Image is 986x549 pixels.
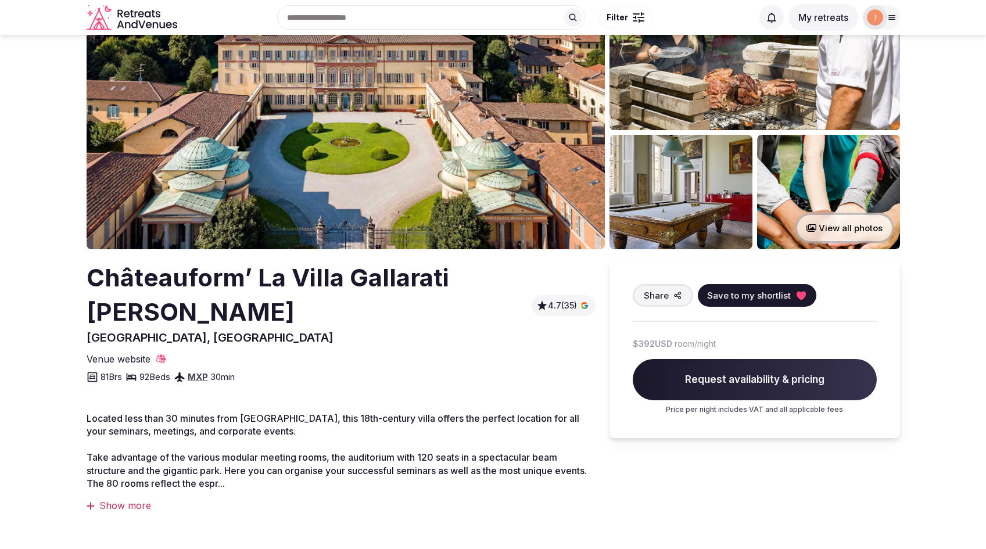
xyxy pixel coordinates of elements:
[210,371,235,383] span: 30 min
[788,4,858,31] button: My retreats
[698,284,816,307] button: Save to my shortlist
[633,338,672,350] span: $392 USD
[188,371,208,382] a: MXP
[788,12,858,23] a: My retreats
[795,213,894,243] button: View all photos
[644,289,669,302] span: Share
[87,261,527,329] h2: Châteauform’ La Villa Gallarati [PERSON_NAME]
[707,289,791,302] span: Save to my shortlist
[87,353,167,365] a: Venue website
[757,135,900,249] img: Venue gallery photo
[607,12,628,23] span: Filter
[633,284,693,307] button: Share
[139,371,170,383] span: 92 Beds
[633,359,877,401] span: Request availability & pricing
[536,300,591,311] a: 4.7(35)
[87,499,596,512] div: Show more
[101,371,122,383] span: 81 Brs
[87,331,334,345] span: [GEOGRAPHIC_DATA], [GEOGRAPHIC_DATA]
[548,300,577,311] span: 4.7 (35)
[633,405,877,415] p: Price per night includes VAT and all applicable fees
[87,412,579,437] span: Located less than 30 minutes from [GEOGRAPHIC_DATA], this 18th-century villa offers the perfect l...
[867,9,883,26] img: jasmina
[87,353,150,365] span: Venue website
[675,338,716,350] span: room/night
[87,5,180,31] svg: Retreats and Venues company logo
[599,6,652,28] button: Filter
[87,451,587,489] span: Take advantage of the various modular meeting rooms, the auditorium with 120 seats in a spectacul...
[87,5,180,31] a: Visit the homepage
[609,135,752,249] img: Venue gallery photo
